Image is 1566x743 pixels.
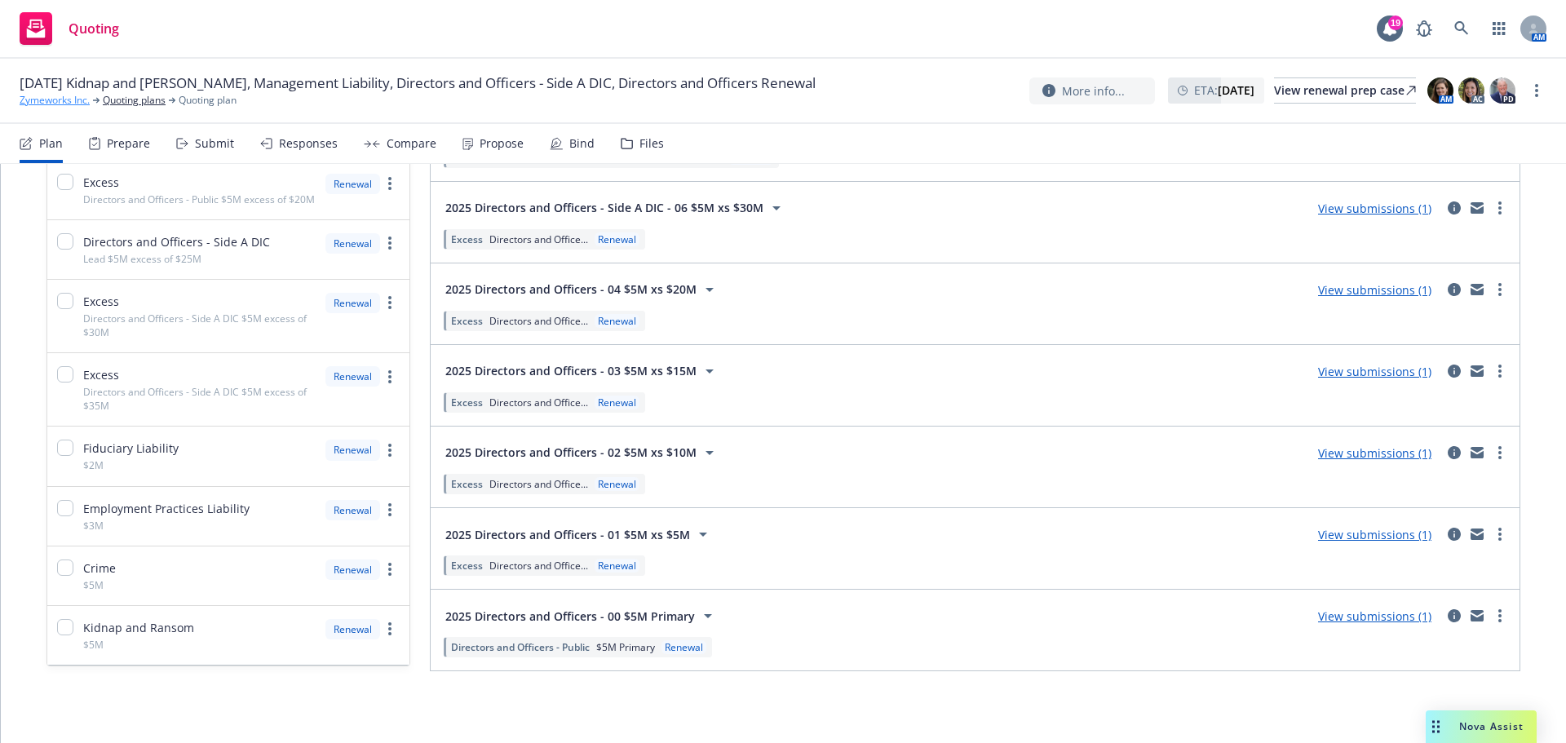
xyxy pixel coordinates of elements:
a: Quoting plans [103,93,166,108]
span: Crime [83,559,116,577]
button: Nova Assist [1426,710,1537,743]
span: Excess [83,174,119,191]
span: Directors and Officers - Side A DIC $5M excess of $35M [83,385,316,413]
div: Propose [480,137,524,150]
a: more [1490,198,1510,218]
img: photo [1458,77,1484,104]
div: Renewal [595,232,639,246]
div: Prepare [107,137,150,150]
a: circleInformation [1444,198,1464,218]
a: more [380,500,400,520]
span: Directors and Office... [489,232,588,246]
span: Excess [83,366,119,383]
span: Excess [451,314,483,328]
span: 2025 Directors and Officers - 04 $5M xs $20M [445,281,697,298]
a: Zymeworks Inc. [20,93,90,108]
span: Excess [83,293,119,310]
a: more [1490,361,1510,381]
div: Files [639,137,664,150]
span: Quoting plan [179,93,237,108]
span: Directors and Office... [489,477,588,491]
span: Quoting [69,22,119,35]
span: More info... [1062,82,1125,100]
a: circleInformation [1444,280,1464,299]
div: Renewal [595,396,639,409]
a: more [380,174,400,193]
span: Employment Practices Liability [83,500,250,517]
div: Renewal [325,559,380,580]
a: circleInformation [1444,361,1464,381]
div: Renewal [595,314,639,328]
a: more [1490,443,1510,462]
span: Fiduciary Liability [83,440,179,457]
div: Renewal [325,440,380,460]
span: Directors and Officers - Side A DIC $5M excess of $30M [83,312,316,339]
a: mail [1467,524,1487,544]
span: Excess [451,396,483,409]
button: 2025 Directors and Officers - 02 $5M xs $10M [440,436,724,469]
span: Directors and Officers - Side A DIC [83,233,270,250]
button: 2025 Directors and Officers - 00 $5M Primary [440,599,723,632]
img: photo [1427,77,1453,104]
span: $5M Primary [596,640,655,654]
a: mail [1467,198,1487,218]
span: $5M [83,638,104,652]
span: Directors and Office... [489,396,588,409]
span: Directors and Officers - Public $5M excess of $20M [83,192,315,206]
a: circleInformation [1444,443,1464,462]
a: more [380,559,400,579]
div: Bind [569,137,595,150]
span: Lead $5M excess of $25M [83,252,201,266]
span: Kidnap and Ransom [83,619,194,636]
span: Excess [451,232,483,246]
a: Report a Bug [1408,12,1440,45]
a: more [380,233,400,253]
span: [DATE] Kidnap and [PERSON_NAME], Management Liability, Directors and Officers - Side A DIC, Direc... [20,73,816,93]
div: Renewal [325,293,380,313]
a: more [380,367,400,387]
a: mail [1467,606,1487,626]
div: Renewal [595,559,639,573]
button: More info... [1029,77,1155,104]
div: Renewal [325,366,380,387]
div: 19 [1388,15,1403,30]
span: 2025 Directors and Officers - Side A DIC - 06 $5M xs $30M [445,199,763,216]
a: circleInformation [1444,606,1464,626]
a: View submissions (1) [1318,201,1431,216]
button: 2025 Directors and Officers - 01 $5M xs $5M [440,518,718,551]
button: 2025 Directors and Officers - 03 $5M xs $15M [440,355,724,387]
div: Drag to move [1426,710,1446,743]
div: Renewal [325,174,380,194]
a: more [380,293,400,312]
span: 2025 Directors and Officers - 00 $5M Primary [445,608,695,625]
span: $3M [83,519,104,533]
div: Submit [195,137,234,150]
span: Excess [451,559,483,573]
div: Renewal [325,619,380,639]
a: Quoting [13,6,126,51]
strong: [DATE] [1218,82,1254,98]
a: mail [1467,361,1487,381]
span: Directors and Office... [489,314,588,328]
div: Renewal [325,233,380,254]
span: Directors and Office... [489,559,588,573]
a: more [1490,280,1510,299]
a: more [380,440,400,460]
a: Search [1445,12,1478,45]
div: Renewal [661,640,706,654]
div: Renewal [595,477,639,491]
span: Excess [451,477,483,491]
span: 2025 Directors and Officers - 02 $5M xs $10M [445,444,697,461]
a: circleInformation [1444,524,1464,544]
div: View renewal prep case [1274,78,1416,103]
a: View submissions (1) [1318,364,1431,379]
div: Responses [279,137,338,150]
button: 2025 Directors and Officers - 04 $5M xs $20M [440,273,724,306]
a: more [380,619,400,639]
span: $5M [83,578,104,592]
a: more [1527,81,1546,100]
a: View renewal prep case [1274,77,1416,104]
span: $2M [83,458,104,472]
a: Switch app [1483,12,1515,45]
span: Directors and Officers - Public [451,640,590,654]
